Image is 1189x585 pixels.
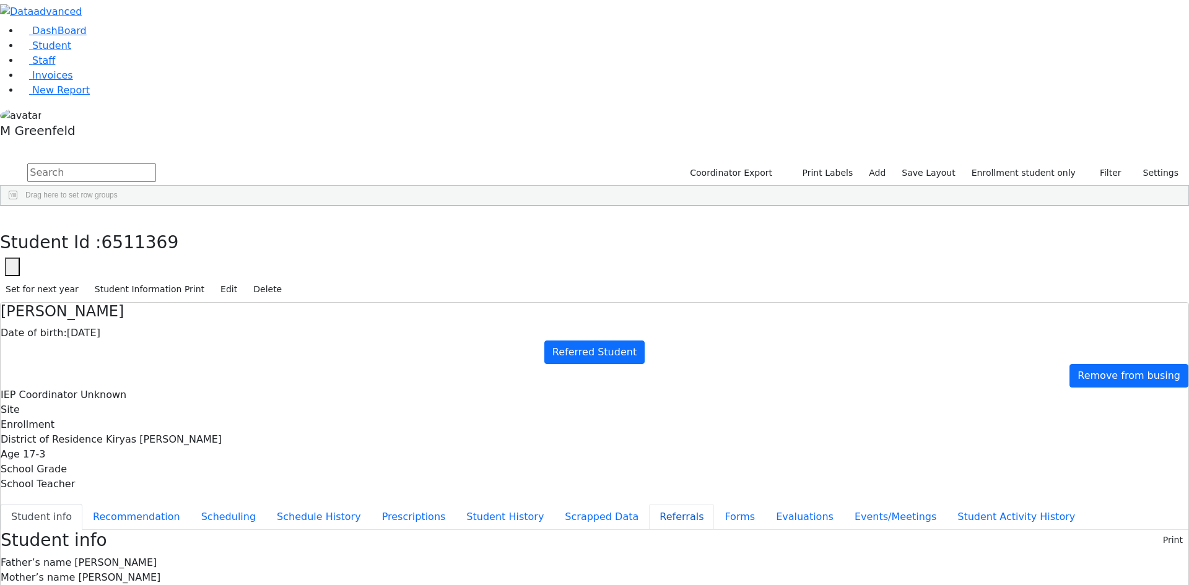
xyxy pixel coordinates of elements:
[1069,364,1188,388] a: Remove from busing
[82,504,191,530] button: Recommendation
[1,303,1188,321] h4: [PERSON_NAME]
[372,504,456,530] button: Prescriptions
[1,570,75,585] label: Mother’s name
[74,557,157,568] span: [PERSON_NAME]
[1078,370,1180,381] span: Remove from busing
[1,388,77,402] label: IEP Coordinator
[966,163,1081,183] label: Enrollment student only
[27,163,156,182] input: Search
[1,417,54,432] label: Enrollment
[32,25,87,37] span: DashBoard
[554,504,649,530] button: Scrapped Data
[248,280,287,299] button: Delete
[1,432,103,447] label: District of Residence
[1,504,82,530] button: Student info
[266,504,372,530] button: Schedule History
[32,40,71,51] span: Student
[765,504,844,530] button: Evaluations
[89,280,210,299] button: Student Information Print
[1157,531,1188,550] button: Print
[20,54,55,66] a: Staff
[32,69,73,81] span: Invoices
[1,402,20,417] label: Site
[863,163,891,183] a: Add
[1084,163,1127,183] button: Filter
[1,447,20,462] label: Age
[1,326,67,340] label: Date of birth:
[78,571,160,583] span: [PERSON_NAME]
[456,504,554,530] button: Student History
[1,326,1188,340] div: [DATE]
[1,462,67,477] label: School Grade
[20,84,90,96] a: New Report
[844,504,947,530] button: Events/Meetings
[649,504,714,530] button: Referrals
[23,448,45,460] span: 17-3
[102,232,179,253] span: 6511369
[25,191,118,199] span: Drag here to set row groups
[32,84,90,96] span: New Report
[191,504,266,530] button: Scheduling
[215,280,243,299] button: Edit
[81,389,126,401] span: Unknown
[1127,163,1184,183] button: Settings
[714,504,765,530] button: Forms
[544,340,645,364] a: Referred Student
[20,69,73,81] a: Invoices
[1,555,71,570] label: Father’s name
[106,433,222,445] span: Kiryas [PERSON_NAME]
[20,40,71,51] a: Student
[20,25,87,37] a: DashBoard
[947,504,1086,530] button: Student Activity History
[896,163,960,183] button: Save Layout
[682,163,778,183] button: Coordinator Export
[1,477,75,492] label: School Teacher
[788,163,858,183] button: Print Labels
[32,54,55,66] span: Staff
[1,530,107,551] h3: Student info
